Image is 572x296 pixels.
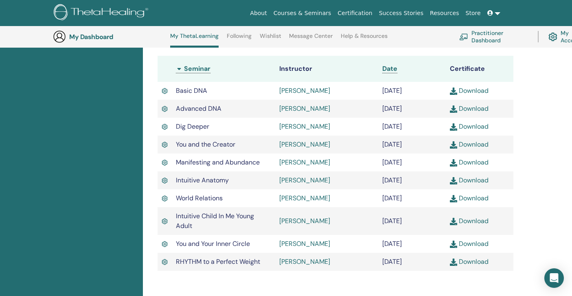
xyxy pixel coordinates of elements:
[450,140,489,149] a: Download
[162,140,168,149] img: Active Certificate
[162,123,168,131] img: Active Certificate
[450,104,489,113] a: Download
[270,6,335,21] a: Courses & Seminars
[53,30,66,43] img: generic-user-icon.jpg
[378,207,446,235] td: [DATE]
[450,88,457,95] img: download.svg
[450,194,489,202] a: Download
[378,153,446,171] td: [DATE]
[450,239,489,248] a: Download
[162,158,168,167] img: Active Certificate
[459,28,528,46] a: Practitioner Dashboard
[378,82,446,100] td: [DATE]
[450,259,457,266] img: download.svg
[378,118,446,136] td: [DATE]
[450,241,457,248] img: download.svg
[382,64,397,73] a: Date
[450,159,457,167] img: download.svg
[427,6,462,21] a: Resources
[334,6,375,21] a: Certification
[275,56,378,82] th: Instructor
[450,195,457,202] img: download.svg
[176,122,209,131] span: Dig Deeper
[450,158,489,167] a: Download
[176,239,250,248] span: You and Your Inner Circle
[289,33,333,46] a: Message Center
[450,123,457,131] img: download.svg
[378,189,446,207] td: [DATE]
[162,176,168,185] img: Active Certificate
[378,100,446,118] td: [DATE]
[450,176,489,184] a: Download
[176,86,207,95] span: Basic DNA
[378,235,446,253] td: [DATE]
[279,158,330,167] a: [PERSON_NAME]
[176,212,254,230] span: Intuitive Child In Me Young Adult
[170,33,219,48] a: My ThetaLearning
[378,253,446,271] td: [DATE]
[450,86,489,95] a: Download
[450,257,489,266] a: Download
[162,258,168,266] img: Active Certificate
[162,240,168,248] img: Active Certificate
[378,171,446,189] td: [DATE]
[69,33,151,41] h3: My Dashboard
[162,87,168,95] img: Active Certificate
[54,4,151,22] img: logo.png
[446,56,513,82] th: Certificate
[376,6,427,21] a: Success Stories
[176,176,229,184] span: Intuitive Anatomy
[176,158,260,167] span: Manifesting and Abundance
[162,194,168,203] img: Active Certificate
[341,33,388,46] a: Help & Resources
[378,136,446,153] td: [DATE]
[247,6,270,21] a: About
[176,194,223,202] span: World Relations
[450,217,489,225] a: Download
[459,33,468,40] img: chalkboard-teacher.svg
[279,239,330,248] a: [PERSON_NAME]
[450,105,457,113] img: download.svg
[176,104,221,113] span: Advanced DNA
[450,122,489,131] a: Download
[162,105,168,113] img: Active Certificate
[176,140,235,149] span: You and the Creator
[462,6,484,21] a: Store
[279,122,330,131] a: [PERSON_NAME]
[260,33,281,46] a: Wishlist
[450,141,457,149] img: download.svg
[279,176,330,184] a: [PERSON_NAME]
[162,217,168,226] img: Active Certificate
[176,257,260,266] span: RHYTHM to a Perfect Weight
[279,104,330,113] a: [PERSON_NAME]
[450,177,457,184] img: download.svg
[279,140,330,149] a: [PERSON_NAME]
[279,217,330,225] a: [PERSON_NAME]
[544,268,564,288] div: Open Intercom Messenger
[279,194,330,202] a: [PERSON_NAME]
[227,33,252,46] a: Following
[279,257,330,266] a: [PERSON_NAME]
[279,86,330,95] a: [PERSON_NAME]
[548,31,557,43] img: cog.svg
[450,218,457,225] img: download.svg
